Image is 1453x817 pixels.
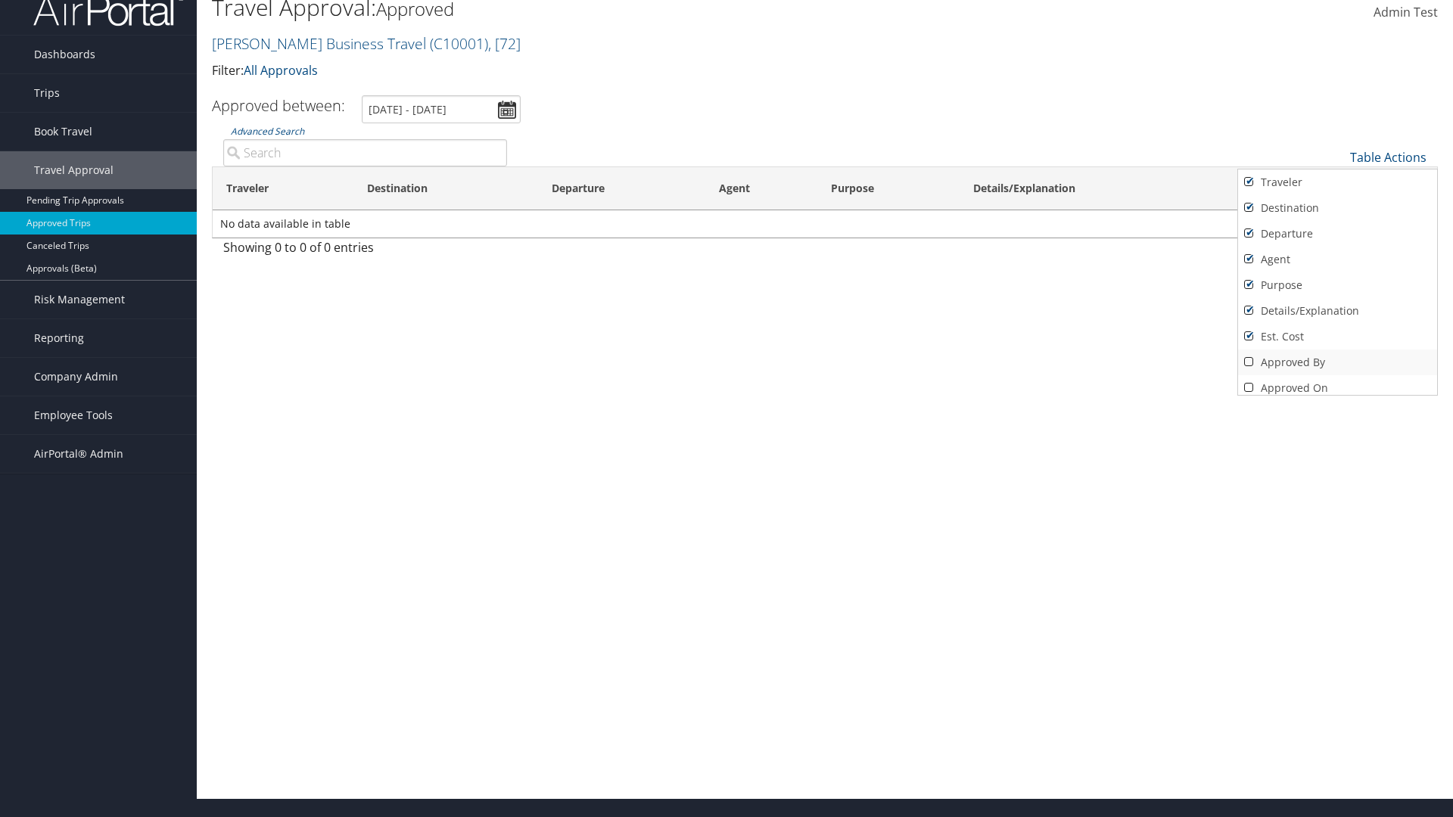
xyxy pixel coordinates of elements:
a: Destination [1238,195,1437,221]
span: AirPortal® Admin [34,435,123,473]
span: Risk Management [34,281,125,318]
span: Book Travel [34,113,92,151]
a: Est. Cost [1238,324,1437,349]
span: Dashboards [34,36,95,73]
span: Reporting [34,319,84,357]
a: Traveler [1238,169,1437,195]
a: Details/Explanation [1238,298,1437,324]
span: Travel Approval [34,151,114,189]
a: Agent [1238,247,1437,272]
a: Approved By [1238,349,1437,375]
a: Approved On [1238,375,1437,401]
a: Purpose [1238,272,1437,298]
span: Employee Tools [34,396,113,434]
span: Trips [34,74,60,112]
span: Company Admin [34,358,118,396]
a: Departure [1238,221,1437,247]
